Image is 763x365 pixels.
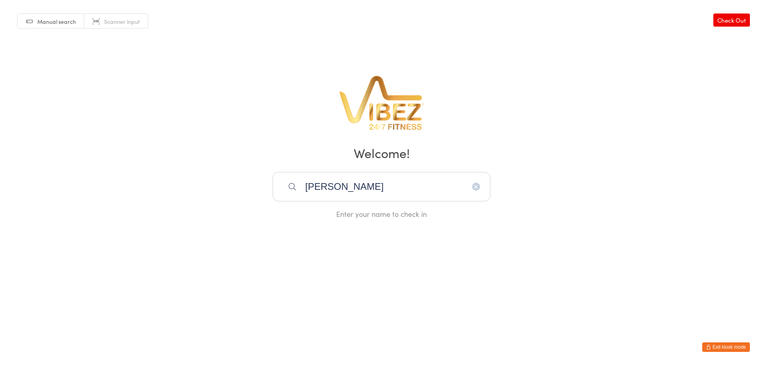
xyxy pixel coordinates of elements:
[8,144,755,162] h2: Welcome!
[37,17,76,25] span: Manual search
[104,17,140,25] span: Scanner input
[273,209,490,219] div: Enter your name to check in
[713,14,750,27] a: Check Out
[702,342,750,352] button: Exit kiosk mode
[337,73,426,133] img: VibeZ 24/7 Fitness
[273,172,490,201] input: Search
